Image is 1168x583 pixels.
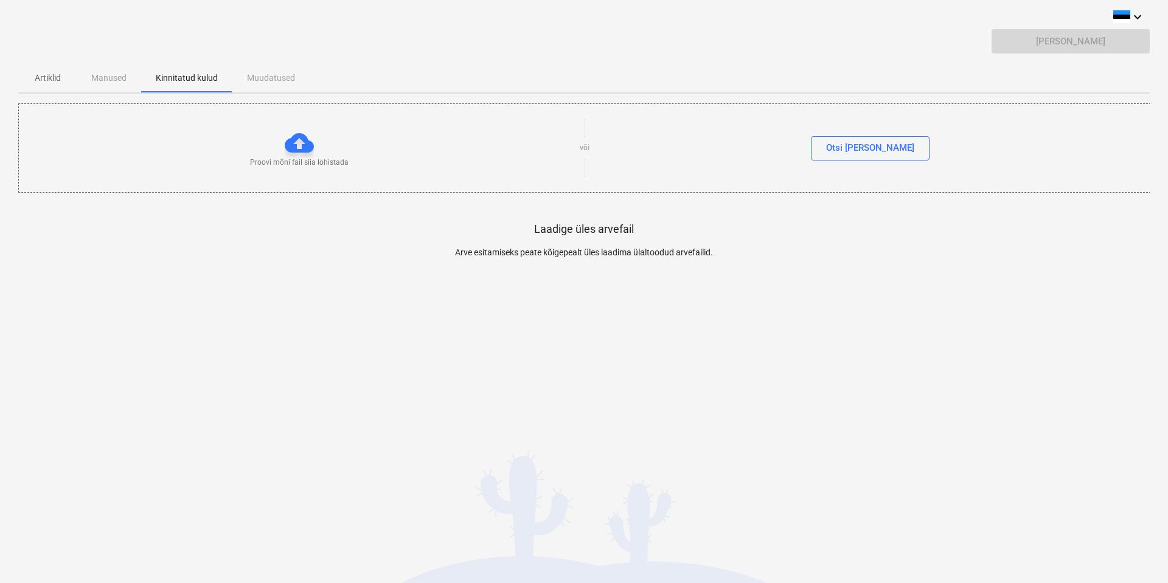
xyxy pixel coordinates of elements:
[18,103,1151,193] div: Proovi mõni fail siia lohistadavõiOtsi [PERSON_NAME]
[33,72,62,85] p: Artiklid
[534,222,634,236] p: Laadige üles arvefail
[1130,10,1145,24] i: keyboard_arrow_down
[250,157,349,168] p: Proovi mõni fail siia lohistada
[580,143,589,153] p: või
[811,136,930,160] button: Otsi [PERSON_NAME]
[301,246,867,259] p: Arve esitamiseks peate kõigepealt üles laadima ülaltoodud arvefailid.
[826,140,914,156] div: Otsi [PERSON_NAME]
[156,72,218,85] p: Kinnitatud kulud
